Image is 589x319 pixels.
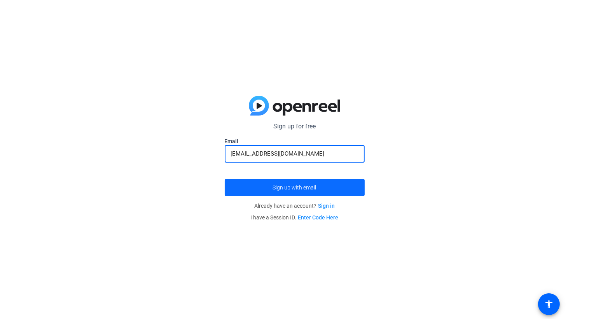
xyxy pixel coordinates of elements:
a: Sign in [318,203,335,209]
p: Sign up for free [225,122,365,131]
label: Email [225,137,365,145]
button: Sign up with email [225,179,365,196]
span: Already have an account? [254,203,335,209]
a: Enter Code Here [298,214,339,221]
mat-icon: accessibility [544,300,554,309]
img: blue-gradient.svg [249,96,340,116]
span: I have a Session ID. [251,214,339,221]
input: Enter Email Address [231,149,358,158]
